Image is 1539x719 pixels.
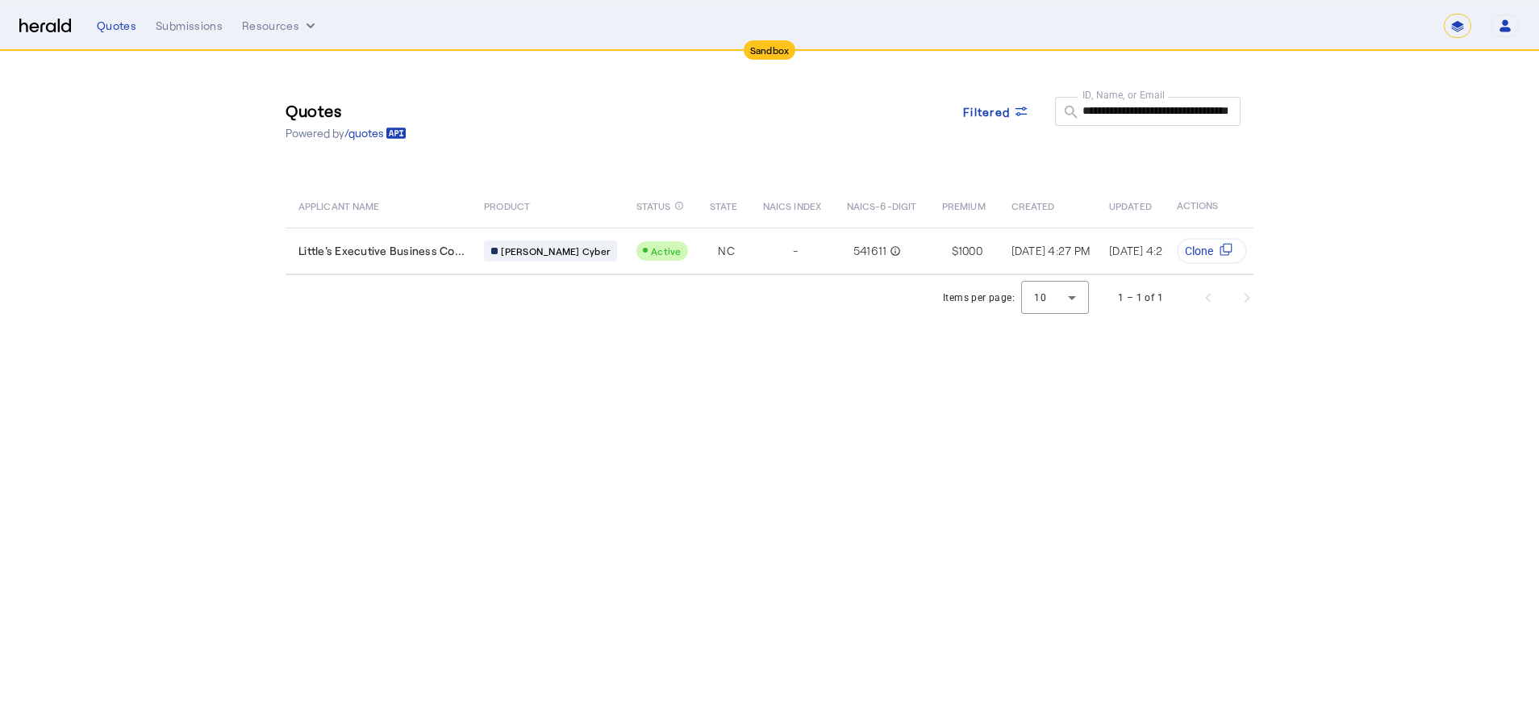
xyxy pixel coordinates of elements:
span: PRODUCT [484,197,530,213]
div: 1 – 1 of 1 [1118,290,1163,306]
th: ACTIONS [1164,182,1254,228]
span: Filtered [963,103,1010,120]
div: Items per page: [943,290,1015,306]
span: 541611 [853,243,887,259]
mat-icon: info_outline [886,243,901,259]
span: APPLICANT NAME [298,197,379,213]
span: Clone [1185,243,1213,259]
span: $ [952,243,958,259]
span: [PERSON_NAME] Cyber [501,245,610,257]
span: 1000 [958,243,982,259]
mat-label: ID, Name, or Email [1082,89,1166,100]
span: PREMIUM [942,197,986,213]
span: NAICS INDEX [763,197,821,213]
div: Quotes [97,18,136,34]
span: STATE [710,197,737,213]
span: STATUS [636,197,671,213]
span: - [793,243,798,259]
span: Little's Executive Business Co... [298,243,465,259]
a: /quotes [344,125,407,141]
mat-icon: info_outline [674,197,684,215]
button: Filtered [950,97,1042,126]
div: Submissions [156,18,223,34]
span: CREATED [1011,197,1055,213]
span: NAICS-6-DIGIT [847,197,916,213]
button: Resources dropdown menu [242,18,319,34]
div: Sandbox [744,40,796,60]
img: Herald Logo [19,19,71,34]
span: NC [718,243,735,259]
mat-icon: search [1055,103,1082,123]
table: Table view of all quotes submitted by your platform [286,182,1420,275]
button: Clone [1177,238,1247,264]
span: UPDATED [1109,197,1152,213]
p: Powered by [286,125,407,141]
span: [DATE] 4:28 PM [1109,244,1188,257]
span: Active [651,245,682,257]
span: [DATE] 4:27 PM [1011,244,1091,257]
h3: Quotes [286,99,407,122]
